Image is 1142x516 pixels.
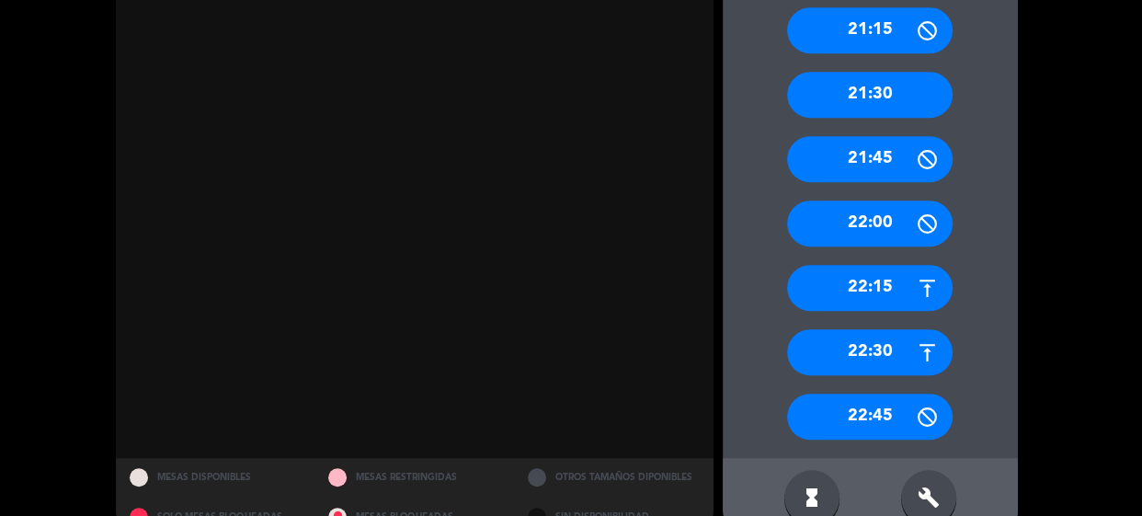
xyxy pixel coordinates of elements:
div: 22:45 [787,394,953,440]
div: OTROS TAMAÑOS DIPONIBLES [514,458,714,498]
i: build [918,487,940,509]
div: 21:15 [787,7,953,53]
div: MESAS RESTRINGIDAS [314,458,514,498]
i: hourglass_full [801,487,823,509]
div: 21:45 [787,136,953,182]
div: 22:00 [787,201,953,247]
div: 22:30 [787,329,953,375]
div: MESAS DISPONIBLES [116,458,315,498]
div: 21:30 [787,72,953,118]
div: 22:15 [787,265,953,311]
